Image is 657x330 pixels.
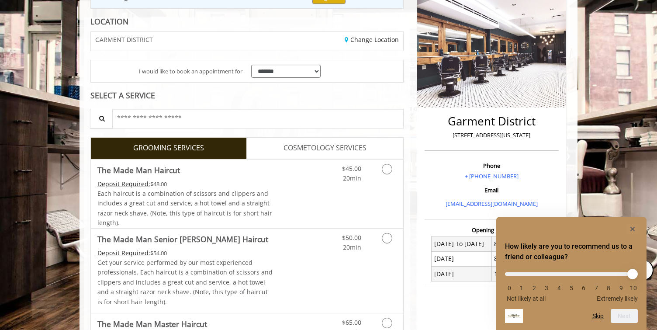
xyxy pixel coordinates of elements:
[425,227,559,233] h3: Opening Hours
[343,174,361,182] span: 20min
[592,285,601,292] li: 7
[427,131,557,140] p: [STREET_ADDRESS][US_STATE]
[505,224,638,323] div: How likely are you to recommend us to a friend or colleague? Select an option from 0 to 10, with ...
[555,285,564,292] li: 4
[611,309,638,323] button: Next question
[97,248,273,258] div: $54.00
[97,249,150,257] span: This service needs some Advance to be paid before we block your appointment
[97,180,150,188] span: This service needs some Advance to be paid before we block your appointment
[491,251,552,266] td: 8 A.M - 7 P.M
[567,285,576,292] li: 5
[629,285,638,292] li: 10
[579,285,588,292] li: 6
[505,266,638,302] div: How likely are you to recommend us to a friend or colleague? Select an option from 0 to 10, with ...
[432,251,492,266] td: [DATE]
[343,243,361,251] span: 20min
[507,295,546,302] span: Not likely at all
[90,91,404,100] div: SELECT A SERVICE
[342,318,361,327] span: $65.00
[604,285,613,292] li: 8
[342,233,361,242] span: $50.00
[627,224,638,234] button: Hide survey
[432,236,492,251] td: [DATE] To [DATE]
[592,313,604,320] button: Skip
[97,179,273,189] div: $48.00
[97,233,268,245] b: The Made Man Senior [PERSON_NAME] Haircut
[95,36,153,43] span: GARMENT DISTRICT
[491,236,552,251] td: 8 A.M - 8 P.M
[284,142,367,154] span: COSMETOLOGY SERVICES
[427,163,557,169] h3: Phone
[517,285,526,292] li: 1
[97,164,180,176] b: The Made Man Haircut
[342,164,361,173] span: $45.00
[345,35,399,44] a: Change Location
[133,142,204,154] span: GROOMING SERVICES
[617,285,626,292] li: 9
[446,200,538,208] a: [EMAIL_ADDRESS][DOMAIN_NAME]
[432,267,492,281] td: [DATE]
[530,285,539,292] li: 2
[505,285,514,292] li: 0
[427,187,557,193] h3: Email
[427,115,557,128] h2: Garment District
[90,109,113,129] button: Service Search
[597,295,638,302] span: Extremely likely
[97,258,273,307] p: Get your service performed by our most experienced professionals. Each haircut is a combination o...
[542,285,551,292] li: 3
[139,67,242,76] span: I would like to book an appointment for
[491,267,552,281] td: 10 A.M - 7 P.M
[90,16,128,27] b: LOCATION
[465,172,519,180] a: + [PHONE_NUMBER]
[505,241,638,262] h2: How likely are you to recommend us to a friend or colleague? Select an option from 0 to 10, with ...
[97,318,207,330] b: The Made Man Master Haircut
[97,189,272,227] span: Each haircut is a combination of scissors and clippers and includes a great cut and service, a ho...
